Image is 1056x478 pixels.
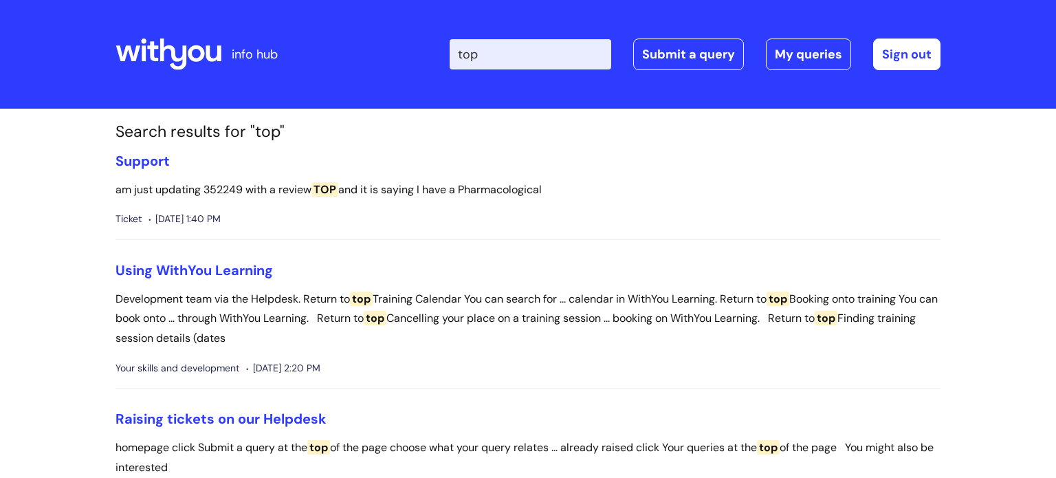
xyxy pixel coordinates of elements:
a: Sign out [873,39,940,70]
span: [DATE] 1:40 PM [148,210,221,228]
span: Your skills and development [115,360,239,377]
p: info hub [232,43,278,65]
a: Support [115,152,170,170]
span: [DATE] 2:20 PM [246,360,320,377]
span: top [757,440,780,455]
a: Using WithYou Learning [115,261,273,279]
div: | - [450,39,940,70]
span: top [815,311,837,325]
span: Ticket [115,210,142,228]
a: Submit a query [633,39,744,70]
h1: Search results for "top" [115,122,940,142]
span: top [767,292,789,306]
p: homepage click Submit a query at the of the page choose what your query relates ... already raise... [115,438,940,478]
a: Raising tickets on our Helpdesk [115,410,327,428]
input: Search [450,39,611,69]
p: am just updating 352249 with a review and it is saying I have a Pharmacological [115,180,940,200]
span: top [364,311,386,325]
span: top [350,292,373,306]
span: TOP [311,182,338,197]
p: Development team via the Helpdesk. Return to Training Calendar You can search for ... calendar in... [115,290,940,349]
span: top [307,440,330,455]
a: My queries [766,39,851,70]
